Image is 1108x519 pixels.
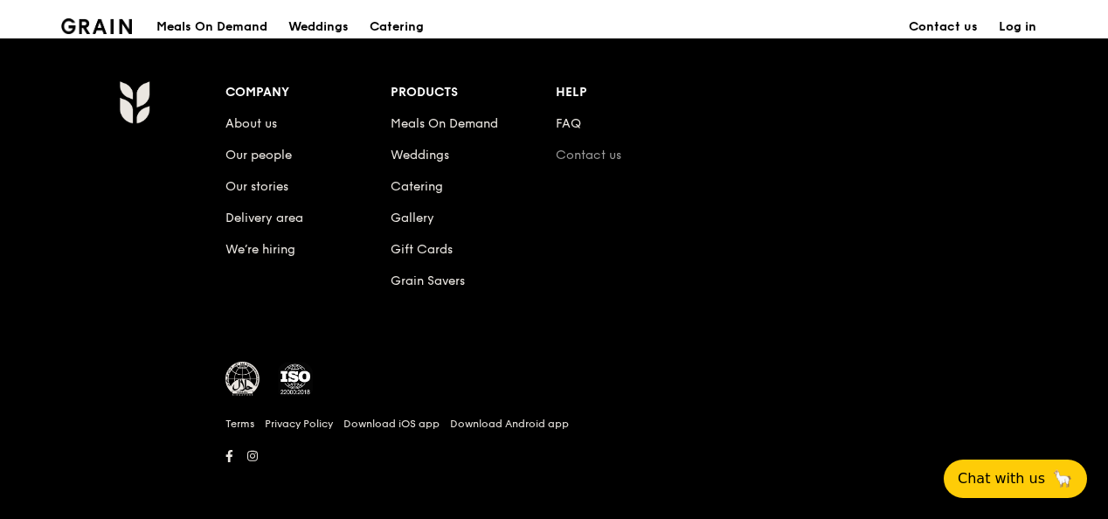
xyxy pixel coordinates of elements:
a: Our people [225,148,292,163]
div: Help [556,80,721,105]
a: Weddings [391,148,449,163]
a: We’re hiring [225,242,295,257]
img: MUIS Halal Certified [225,362,260,397]
a: Our stories [225,179,288,194]
a: Meals On Demand [391,116,498,131]
a: Gift Cards [391,242,453,257]
div: Company [225,80,391,105]
a: Grain Savers [391,273,465,288]
a: Delivery area [225,211,303,225]
a: Download Android app [450,417,569,431]
a: Catering [359,1,434,53]
a: Weddings [278,1,359,53]
a: Catering [391,179,443,194]
a: FAQ [556,116,581,131]
a: Contact us [556,148,621,163]
a: Download iOS app [343,417,440,431]
h6: Revision [51,468,1057,482]
div: Weddings [288,1,349,53]
img: ISO Certified [278,362,313,397]
img: Grain [61,18,132,34]
a: Log in [988,1,1047,53]
span: Chat with us [958,468,1045,489]
button: Chat with us🦙 [944,460,1087,498]
a: Privacy Policy [265,417,333,431]
span: 🦙 [1052,468,1073,489]
a: Contact us [898,1,988,53]
div: Products [391,80,556,105]
a: About us [225,116,277,131]
a: Gallery [391,211,434,225]
div: Catering [370,1,424,53]
div: Meals On Demand [156,1,267,53]
img: Grain [119,80,149,124]
a: Terms [225,417,254,431]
